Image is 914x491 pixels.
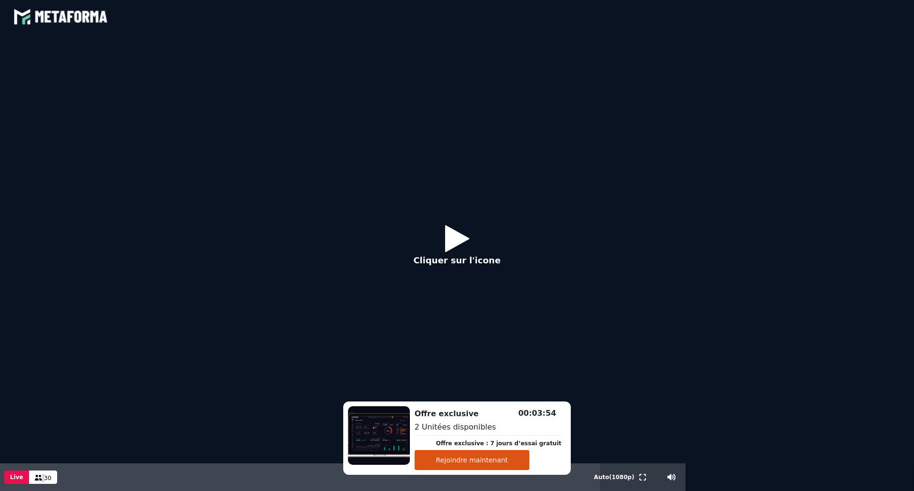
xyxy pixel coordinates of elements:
[518,409,556,418] span: 00:03:54
[44,475,51,481] span: 30
[404,218,510,279] button: Cliquer sur l'icone
[415,408,562,420] h2: Offre exclusive
[436,439,562,448] p: Offre exclusive : 7 jours d’essai gratuit
[413,254,500,267] p: Cliquer sur l'icone
[348,406,410,465] img: 1739179564043-A1P6JPNQHWVVYF2vtlsBksFrceJM3QJX.png
[4,471,29,484] button: Live
[594,474,635,481] span: Auto ( 1080 p)
[592,463,636,491] button: Auto(1080p)
[415,422,496,431] span: 2 Unitées disponibles
[415,450,529,470] button: Rejoindre maintenant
